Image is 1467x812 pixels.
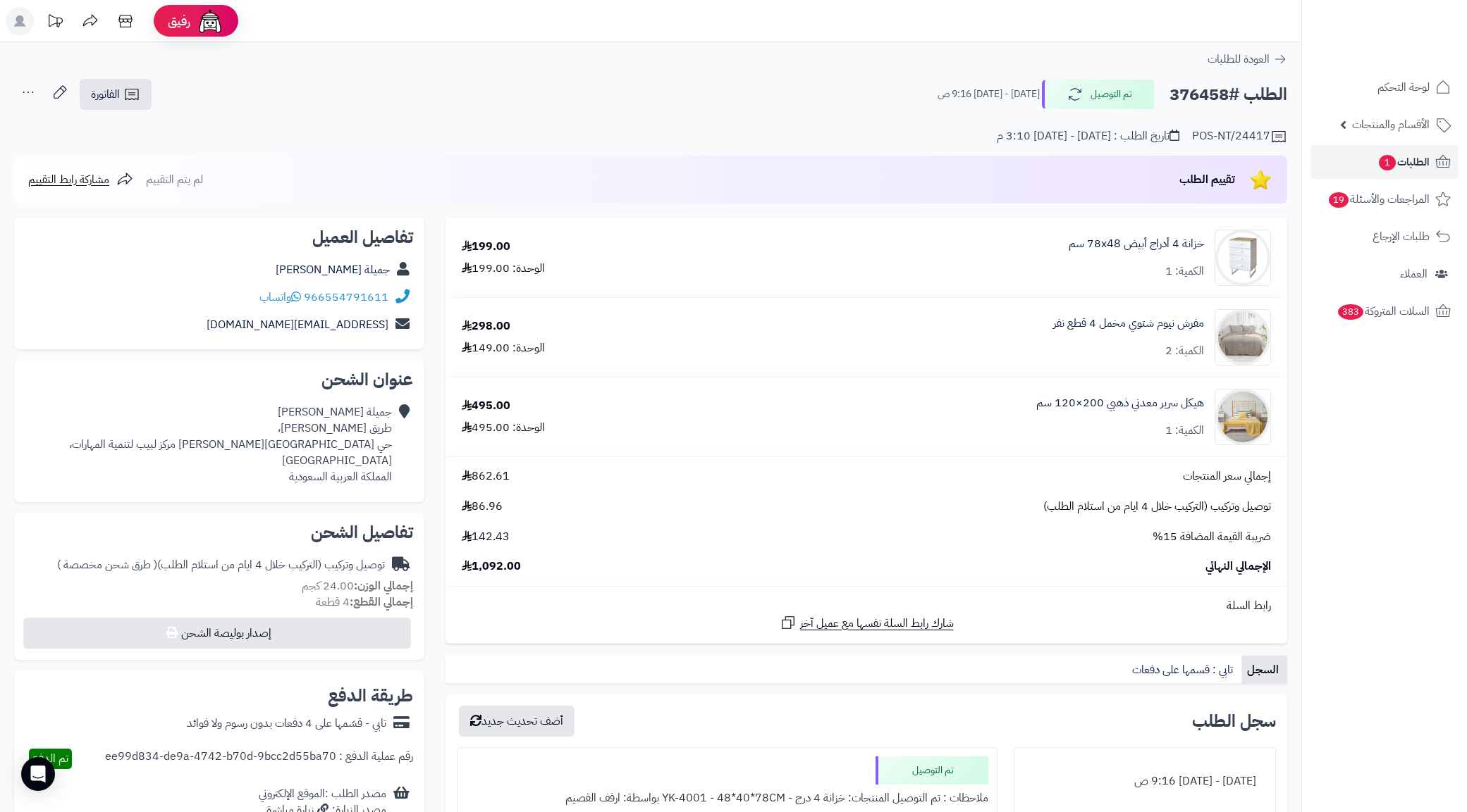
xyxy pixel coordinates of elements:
img: 1722524960-110115010018-90x90.jpg [1215,230,1270,286]
a: طلبات الإرجاع [1311,220,1459,254]
div: الكمية: 2 [1165,343,1204,359]
a: العملاء [1311,257,1459,291]
img: 1754547946-010101020005-90x90.jpg [1215,389,1270,445]
h2: تفاصيل العميل [25,229,413,246]
span: الفاتورة [91,86,120,103]
span: طلبات الإرجاع [1373,227,1430,246]
a: 966554791611 [304,289,388,306]
a: تحديثات المنصة [37,7,73,39]
h2: طريقة الدفع [328,687,413,704]
span: 86.96 [462,499,503,515]
a: السجل [1241,656,1287,684]
a: العودة للطلبات [1208,51,1287,68]
span: 19 [1328,192,1349,208]
div: الوحدة: 495.00 [462,420,545,436]
span: الإجمالي النهائي [1205,558,1271,575]
div: الكمية: 1 [1165,263,1204,280]
div: جميلة [PERSON_NAME] طريق [PERSON_NAME]، حي [GEOGRAPHIC_DATA][PERSON_NAME] مركز لبيب لتنمية المهار... [25,404,392,485]
div: 495.00 [462,398,510,414]
small: 4 قطعة [316,594,413,611]
a: الطلبات1 [1311,145,1459,179]
span: العودة للطلبات [1208,51,1270,68]
span: ( طرق شحن مخصصة ) [57,556,157,573]
a: مشاركة رابط التقييم [28,171,133,188]
span: 383 [1337,304,1364,320]
span: مشاركة رابط التقييم [28,171,109,188]
a: واتساب [259,289,301,306]
div: رقم عملية الدفع : ee99d834-de9a-4742-b70d-9bcc2d55ba70 [105,749,413,769]
a: [EMAIL_ADDRESS][DOMAIN_NAME] [207,316,388,333]
div: تاريخ الطلب : [DATE] - [DATE] 3:10 م [997,128,1179,144]
div: تابي - قسّمها على 4 دفعات بدون رسوم ولا فوائد [187,716,386,732]
a: المراجعات والأسئلة19 [1311,182,1459,216]
img: logo-2.png [1371,27,1454,57]
button: تم التوصيل [1042,80,1155,109]
span: الطلبات [1377,152,1430,172]
span: 862.61 [462,468,510,485]
h3: سجل الطلب [1192,713,1276,730]
small: 24.00 كجم [302,577,413,594]
img: 1734448606-110201020120-90x90.jpg [1215,309,1270,366]
a: الفاتورة [80,79,152,110]
div: توصيل وتركيب (التركيب خلال 4 ايام من استلام الطلب) [57,557,385,573]
a: هيكل سرير معدني ذهبي 200×120 سم [1036,395,1204,411]
img: ai-face.png [196,7,224,35]
h2: عنوان الشحن [25,371,413,388]
button: أضف تحديث جديد [459,706,575,737]
a: السلات المتروكة383 [1311,294,1459,328]
span: العملاء [1400,264,1428,284]
strong: إجمالي القطع: [350,594,413,611]
div: Open Intercom Messenger [21,757,55,791]
span: الأقسام والمنتجات [1352,115,1430,135]
span: 1 [1378,154,1396,170]
span: 142.43 [462,529,510,545]
div: الوحدة: 149.00 [462,340,545,356]
div: الكمية: 1 [1165,423,1204,439]
div: [DATE] - [DATE] 9:16 ص [1023,768,1267,795]
span: السلات المتروكة [1337,301,1430,321]
span: رفيق [168,13,190,30]
h2: تفاصيل الشحن [25,524,413,541]
a: تابي : قسمها على دفعات [1127,656,1241,684]
div: ملاحظات : تم التوصيل المنتجات: خزانة 4 درج - YK-4001 - 48*40*78CM بواسطة: ارفف القصيم [466,785,988,812]
span: توصيل وتركيب (التركيب خلال 4 ايام من استلام الطلب) [1043,499,1271,515]
a: جميلة [PERSON_NAME] [276,261,390,278]
div: 298.00 [462,318,510,335]
span: تم الدفع [32,750,68,767]
span: 1,092.00 [462,558,521,575]
a: خزانة 4 أدراج أبيض 78x48 سم [1069,236,1204,252]
a: شارك رابط السلة نفسها مع عميل آخر [780,614,954,632]
h2: الطلب #376458 [1170,80,1287,109]
span: شارك رابط السلة نفسها مع عميل آخر [800,616,954,632]
small: [DATE] - [DATE] 9:16 ص [938,87,1040,101]
div: تم التوصيل [876,756,988,785]
div: POS-NT/24417 [1192,128,1287,145]
span: تقييم الطلب [1179,171,1235,188]
span: ضريبة القيمة المضافة 15% [1153,529,1271,545]
a: لوحة التحكم [1311,70,1459,104]
div: 199.00 [462,239,510,255]
a: مفرش نيوم شتوي مخمل 4 قطع نفر [1053,316,1204,332]
strong: إجمالي الوزن: [354,577,413,594]
span: لوحة التحكم [1377,77,1430,97]
span: لم يتم التقييم [146,171,203,188]
div: رابط السلة [451,598,1282,614]
div: الوحدة: 199.00 [462,261,545,277]
span: المراجعات والأسئلة [1327,189,1430,209]
span: إجمالي سعر المنتجات [1183,468,1271,485]
button: إصدار بوليصة الشحن [23,618,411,649]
